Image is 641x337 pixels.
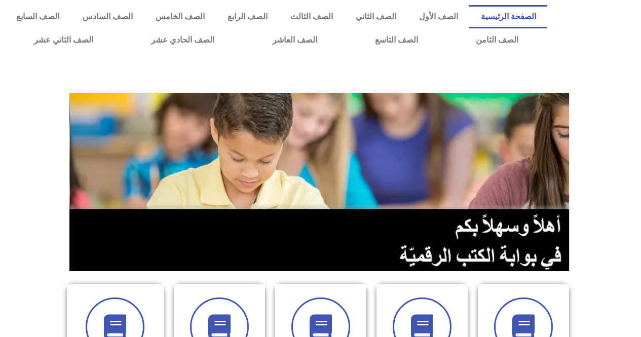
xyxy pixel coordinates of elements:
a: الصف الحادي عشر [122,28,243,52]
a: الصف الثاني [344,5,407,28]
a: الصف التاسع [346,28,447,52]
a: الصف الثالث [279,5,344,28]
a: الصف السابع [5,5,71,28]
a: الصف الثامن [447,28,547,52]
a: الصف الثاني عشر [5,28,122,52]
a: الصف الرابع [216,5,279,28]
a: الصف العاشر [244,28,346,52]
a: الصف الأول [407,5,469,28]
a: الصفحة الرئيسية [469,5,547,28]
a: الصف الخامس [144,5,216,28]
a: الصف السادس [71,5,144,28]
